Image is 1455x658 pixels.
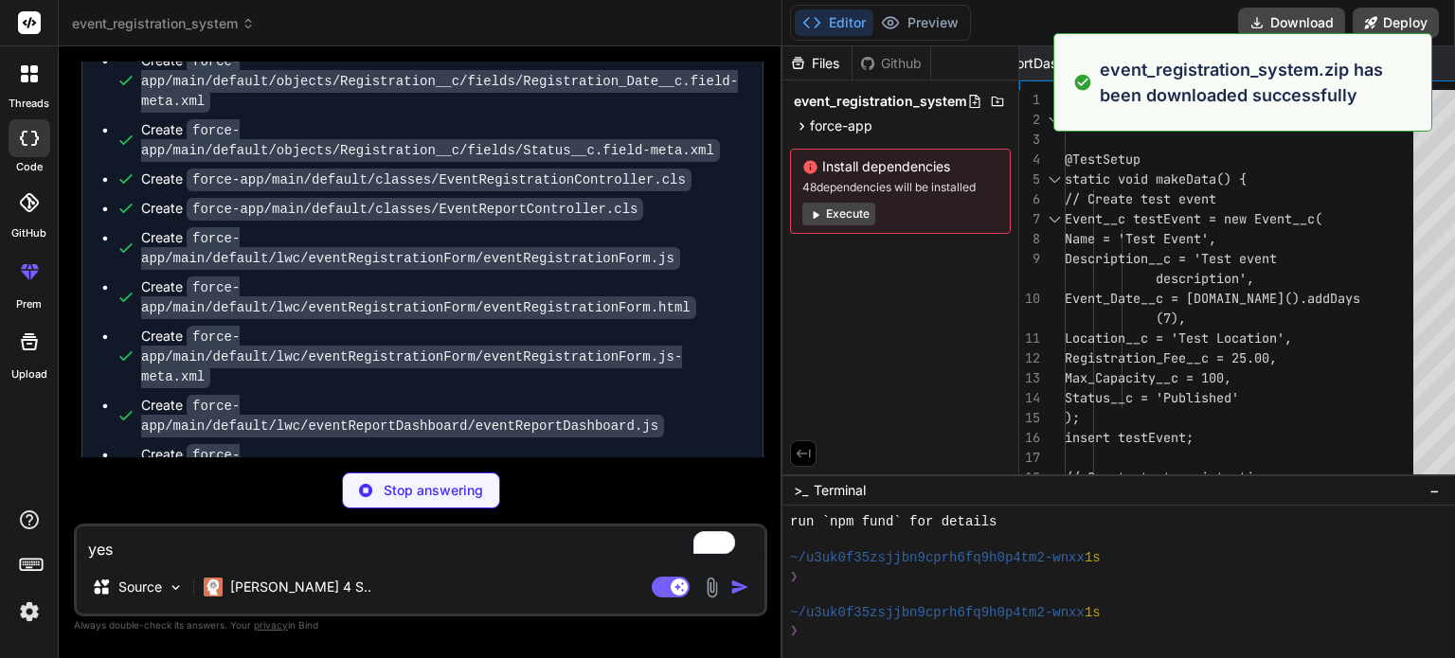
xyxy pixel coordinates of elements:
img: alert [1073,57,1092,108]
span: Status__c = 'Published' [1065,389,1239,406]
code: force-app/main/default/lwc/eventReportDashboard/eventReportDashboard.js [141,395,664,437]
div: 4 [1019,150,1040,169]
code: force-app/main/default/classes/EventRegistrationController.cls [187,169,692,191]
span: description', [1156,270,1254,287]
span: force-app [810,116,872,135]
div: 9 [1019,249,1040,269]
span: ❯ [790,622,799,640]
span: 48 dependencies will be installed [802,180,998,195]
div: 1 [1019,90,1040,110]
div: 17 [1019,448,1040,468]
div: Github [853,54,930,73]
div: Click to collapse the range. [1042,169,1067,189]
span: ); [1065,409,1080,426]
span: 1s [1085,549,1101,567]
div: 2 [1019,110,1040,130]
div: 6 [1019,189,1040,209]
div: Create [141,445,744,485]
label: GitHub [11,225,46,241]
div: 12 [1019,348,1040,368]
p: [PERSON_NAME] 4 S.. [230,578,371,596]
span: Event_Date__c = [DOMAIN_NAME]().addDays [1065,290,1360,307]
div: Click to collapse the range. [1042,110,1067,130]
p: event_registration_system.zip has been downloaded successfully [1100,57,1420,108]
span: ❯ [790,568,799,586]
img: Claude 4 Sonnet [204,578,223,596]
div: Create [141,228,744,268]
code: force-app/main/default/objects/Registration__c/fields/Registration_Date__c.field-meta.xml [141,50,738,113]
span: privacy [254,619,288,631]
div: Create [141,51,744,111]
button: Editor [795,9,873,36]
button: Execute [802,203,875,225]
div: 14 [1019,388,1040,408]
img: Pick Models [168,579,184,596]
span: ~/u3uk0f35zsjjbn9cprh6fq9h0p4tm2-wnxx [790,549,1085,567]
label: threads [9,96,49,112]
div: 13 [1019,368,1040,388]
div: 7 [1019,209,1040,229]
span: // Create test registrations [1065,469,1277,486]
label: Upload [11,366,47,382]
span: Max_Capacity__c = 100, [1065,369,1231,386]
div: 3 [1019,130,1040,150]
code: force-app/main/default/lwc/eventRegistrationForm/eventRegistrationForm.js-meta.xml [141,326,682,388]
p: Source [118,578,162,596]
img: attachment [701,577,723,598]
span: − [1429,481,1440,500]
code: force-app/main/default/lwc/eventRegistrationForm/eventRegistrationForm.html [141,276,696,319]
div: 16 [1019,428,1040,448]
code: force-app/main/default/lwc/eventRegistrationForm/eventRegistrationForm.js [141,227,680,270]
span: static void makeData() { [1065,170,1247,187]
span: Location__c = 'Test Location', [1065,329,1292,347]
code: force-app/main/default/classes/EventReportController.cls [187,198,643,221]
div: 11 [1019,329,1040,348]
span: Registration_Fee__c = 25.00, [1065,349,1277,366]
div: 8 [1019,229,1040,249]
div: Create [141,396,744,436]
img: settings [13,596,45,628]
span: Description__c = 'Test event [1065,250,1277,267]
div: Create [141,277,744,317]
span: event_registration_system [794,92,967,111]
div: Files [782,54,852,73]
button: Download [1238,8,1345,38]
span: insert testEvent; [1065,429,1194,446]
label: code [16,159,43,175]
span: Install dependencies [802,157,998,176]
span: // Create test event [1065,190,1216,207]
div: Create [141,327,744,386]
span: run `npm fund` for details [790,513,997,531]
p: Always double-check its answers. Your in Bind [74,616,767,634]
label: prem [16,296,42,312]
div: 5 [1019,169,1040,189]
span: eventReportDashboard.js-meta.xml [957,54,1099,73]
code: force-app/main/default/objects/Registration__c/fields/Status__c.field-meta.xml [141,119,720,162]
div: Create [141,120,744,160]
img: icon [730,578,749,596]
span: (7), [1156,310,1186,327]
div: Create [141,199,643,219]
span: @TestSetup [1065,151,1141,168]
span: event_registration_system [72,14,255,33]
span: ~/u3uk0f35zsjjbn9cprh6fq9h0p4tm2-wnxx [790,604,1085,622]
textarea: To enrich screen reader interactions, please activate Accessibility in Grammarly extension settings [77,526,764,560]
button: Deploy [1353,8,1439,38]
button: Preview [873,9,966,36]
div: Create [141,169,692,189]
div: Click to collapse the range. [1042,209,1067,229]
div: 10 [1019,289,1040,309]
span: 1s [1085,604,1101,622]
div: 15 [1019,408,1040,428]
div: 18 [1019,468,1040,488]
button: − [1426,475,1444,506]
span: Terminal [814,481,866,500]
span: Name = 'Test Event', [1065,230,1216,247]
p: Stop answering [384,481,483,500]
span: Event__c testEvent = new Event__c( [1065,210,1322,227]
span: >_ [794,481,808,500]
